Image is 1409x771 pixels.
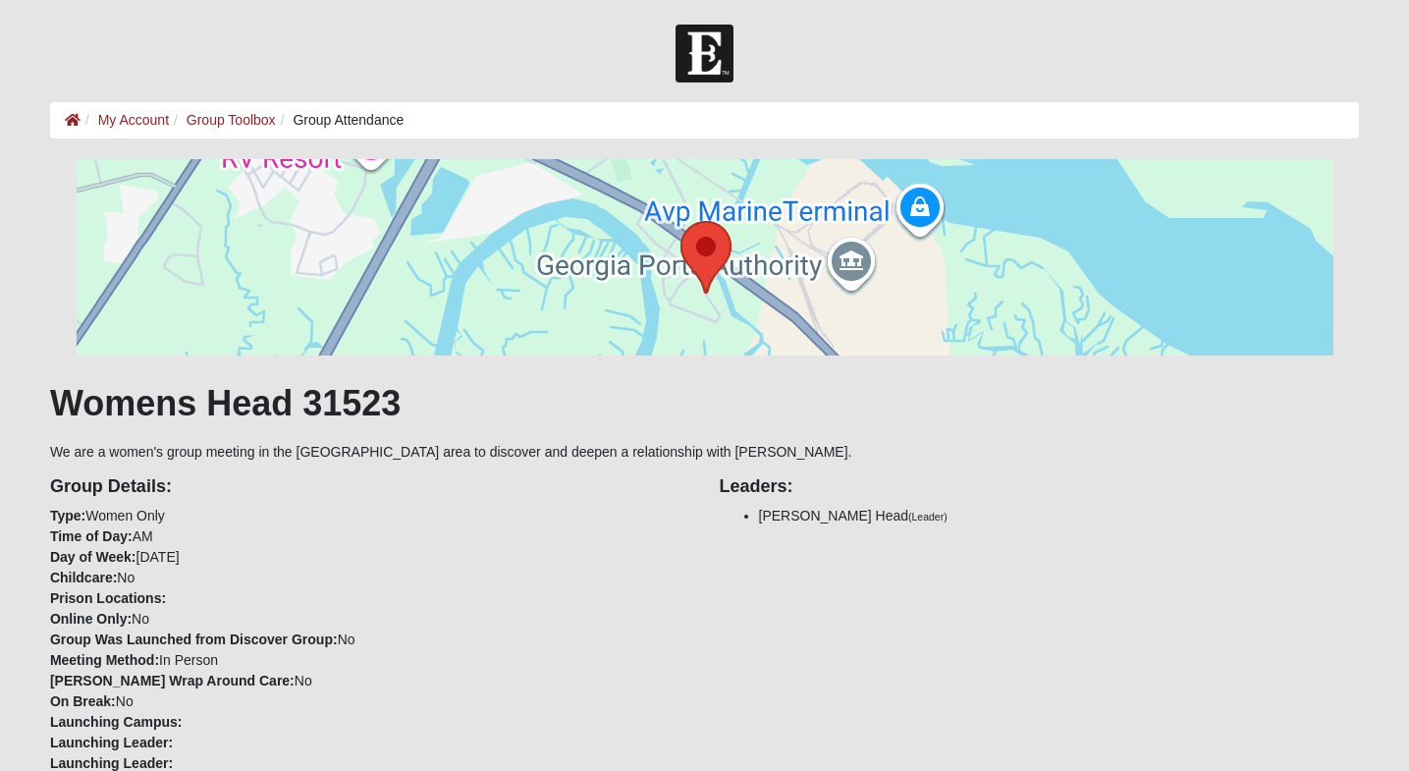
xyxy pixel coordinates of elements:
[50,611,132,627] strong: Online Only:
[50,549,136,565] strong: Day of Week:
[50,693,116,709] strong: On Break:
[908,511,948,523] small: (Leader)
[50,570,117,585] strong: Childcare:
[50,508,85,523] strong: Type:
[50,590,166,606] strong: Prison Locations:
[50,632,338,647] strong: Group Was Launched from Discover Group:
[98,112,169,128] a: My Account
[50,382,1359,424] h1: Womens Head 31523
[50,714,183,730] strong: Launching Campus:
[720,476,1360,498] h4: Leaders:
[759,506,1360,526] li: [PERSON_NAME] Head
[50,652,159,668] strong: Meeting Method:
[50,528,133,544] strong: Time of Day:
[676,25,733,83] img: Church of Eleven22 Logo
[276,110,405,131] li: Group Attendance
[50,476,690,498] h4: Group Details:
[50,673,295,688] strong: [PERSON_NAME] Wrap Around Care:
[187,112,276,128] a: Group Toolbox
